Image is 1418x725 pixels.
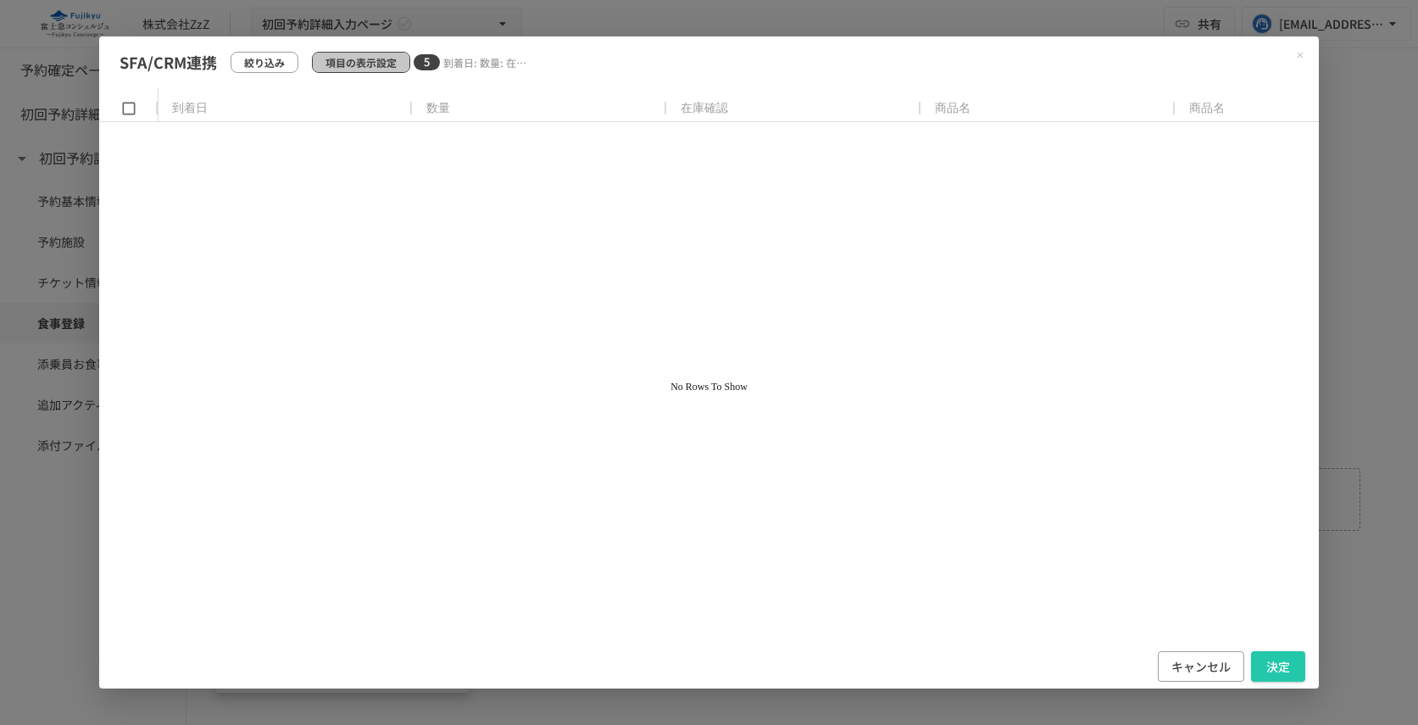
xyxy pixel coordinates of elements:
[120,50,217,75] p: SFA/CRM連携
[443,54,535,70] p: 到着日: 数量: 在庫確認: 商品名: 商品名
[1158,651,1244,683] button: キャンセル
[172,101,208,116] span: 到着日
[426,101,450,116] span: 数量
[1288,43,1312,67] button: Close modal
[414,53,440,71] span: 5
[325,54,397,70] p: 項目の表示設定
[1189,101,1225,116] span: 商品名
[231,52,298,73] button: 絞り込み
[312,52,410,73] button: 項目の表示設定
[1251,651,1305,683] button: 決定
[935,101,970,116] span: 商品名
[681,101,728,116] span: 在庫確認
[244,54,285,70] p: 絞り込み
